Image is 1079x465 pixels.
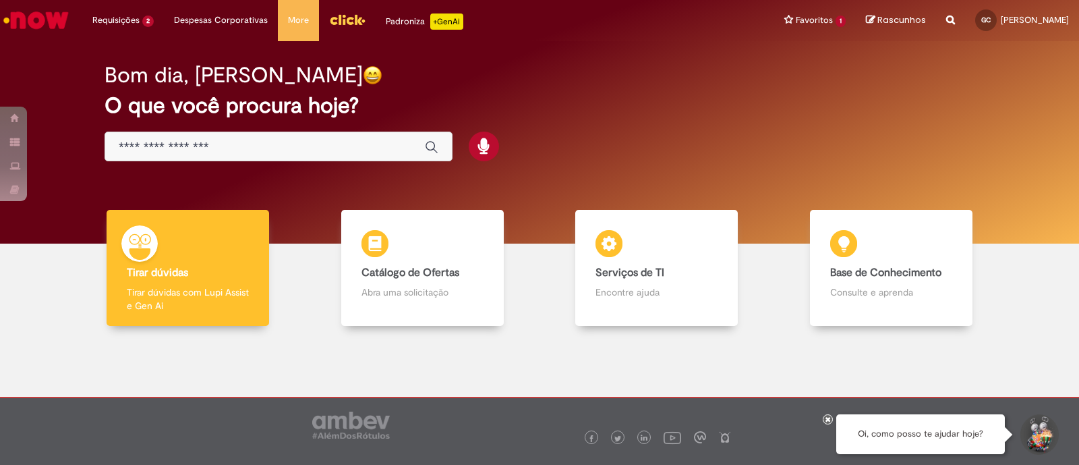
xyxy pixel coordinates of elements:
[305,210,540,327] a: Catálogo de Ofertas Abra uma solicitação
[288,13,309,27] span: More
[836,414,1005,454] div: Oi, como posso te ajudar hoje?
[386,13,463,30] div: Padroniza
[1,7,71,34] img: ServiceNow
[595,285,718,299] p: Encontre ajuda
[329,9,366,30] img: click_logo_yellow_360x200.png
[361,266,459,279] b: Catálogo de Ofertas
[92,13,140,27] span: Requisições
[981,16,991,24] span: GC
[127,266,188,279] b: Tirar dúvidas
[105,94,974,117] h2: O que você procura hoje?
[595,266,664,279] b: Serviços de TI
[1018,414,1059,455] button: Iniciar Conversa de Suporte
[588,435,595,442] img: logo_footer_facebook.png
[105,63,363,87] h2: Bom dia, [PERSON_NAME]
[174,13,268,27] span: Despesas Corporativas
[796,13,833,27] span: Favoritos
[127,285,249,312] p: Tirar dúvidas com Lupi Assist e Gen Ai
[361,285,484,299] p: Abra uma solicitação
[142,16,154,27] span: 2
[71,210,305,327] a: Tirar dúvidas Tirar dúvidas com Lupi Assist e Gen Ai
[641,435,647,443] img: logo_footer_linkedin.png
[539,210,774,327] a: Serviços de TI Encontre ajuda
[866,14,926,27] a: Rascunhos
[430,13,463,30] p: +GenAi
[830,266,941,279] b: Base de Conhecimento
[614,435,621,442] img: logo_footer_twitter.png
[312,412,390,439] img: logo_footer_ambev_rotulo_gray.png
[694,431,706,443] img: logo_footer_workplace.png
[836,16,846,27] span: 1
[877,13,926,26] span: Rascunhos
[664,429,681,446] img: logo_footer_youtube.png
[830,285,952,299] p: Consulte e aprenda
[363,65,382,85] img: happy-face.png
[774,210,1009,327] a: Base de Conhecimento Consulte e aprenda
[719,431,731,443] img: logo_footer_naosei.png
[1001,14,1069,26] span: [PERSON_NAME]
